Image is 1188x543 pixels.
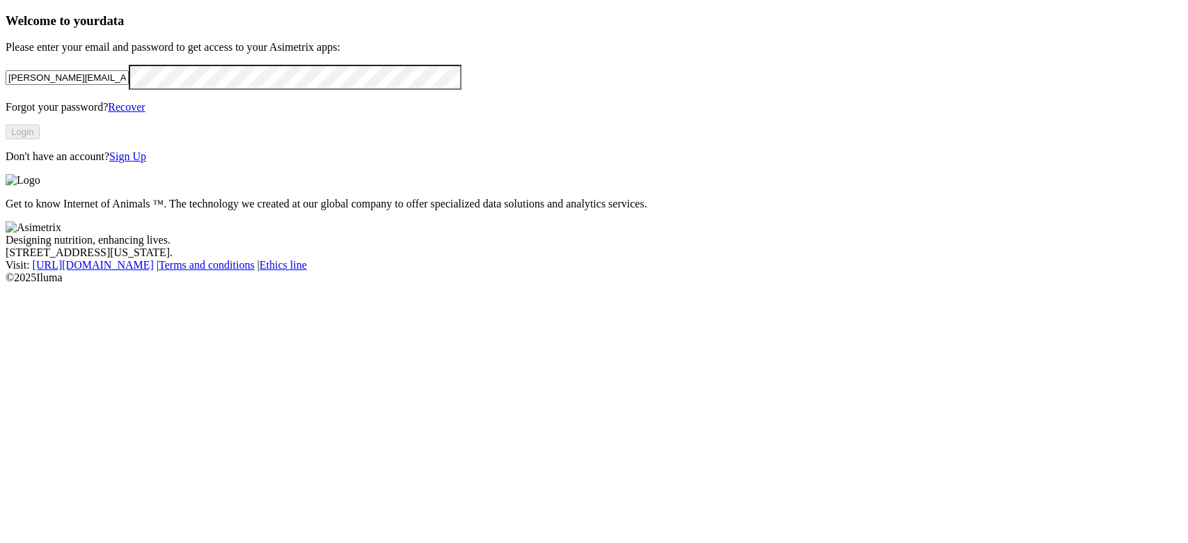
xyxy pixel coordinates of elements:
div: © 2025 Iluma [6,271,1182,284]
div: Designing nutrition, enhancing lives. [6,234,1182,246]
a: Recover [108,101,145,113]
a: [URL][DOMAIN_NAME] [33,259,154,271]
a: Terms and conditions [159,259,255,271]
img: Logo [6,174,40,187]
p: Don't have an account? [6,150,1182,163]
p: Get to know Internet of Animals ™. The technology we created at our global company to offer speci... [6,198,1182,210]
input: Your email [6,70,129,85]
a: Ethics line [260,259,307,271]
div: [STREET_ADDRESS][US_STATE]. [6,246,1182,259]
a: Sign Up [109,150,146,162]
p: Please enter your email and password to get access to your Asimetrix apps: [6,41,1182,54]
span: data [100,13,124,28]
div: Visit : | | [6,259,1182,271]
h3: Welcome to your [6,13,1182,29]
img: Asimetrix [6,221,61,234]
p: Forgot your password? [6,101,1182,113]
button: Login [6,125,40,139]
